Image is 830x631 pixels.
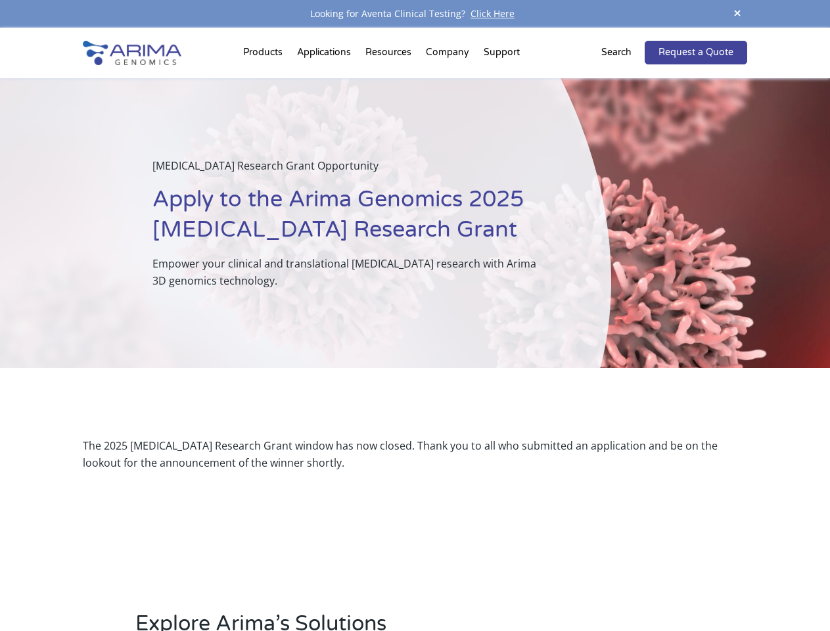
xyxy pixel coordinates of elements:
a: Click Here [465,7,520,20]
a: Request a Quote [645,41,747,64]
div: The 2025 [MEDICAL_DATA] Research Grant window has now closed. Thank you to all who submitted an a... [83,437,747,471]
p: [MEDICAL_DATA] Research Grant Opportunity [152,157,545,185]
h1: Apply to the Arima Genomics 2025 [MEDICAL_DATA] Research Grant [152,185,545,255]
img: Arima-Genomics-logo [83,41,181,65]
p: Search [601,44,632,61]
div: Looking for Aventa Clinical Testing? [83,5,747,22]
p: Empower your clinical and translational [MEDICAL_DATA] research with Arima 3D genomics technology. [152,255,545,289]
